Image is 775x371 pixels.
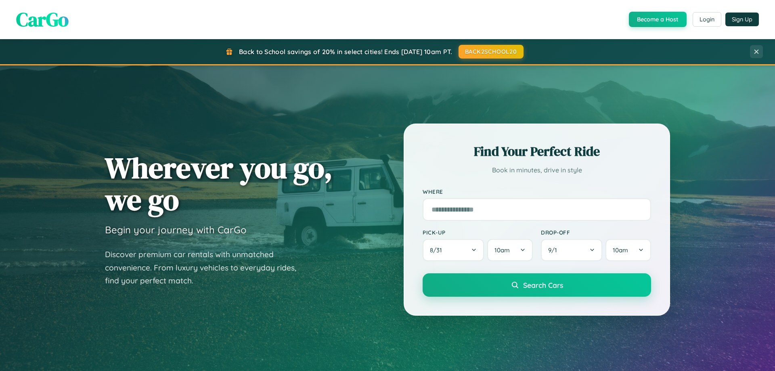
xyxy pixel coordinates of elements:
label: Drop-off [541,229,651,236]
button: 9/1 [541,239,602,261]
button: 10am [487,239,533,261]
button: 8/31 [423,239,484,261]
span: Back to School savings of 20% in select cities! Ends [DATE] 10am PT. [239,48,452,56]
span: CarGo [16,6,69,33]
span: 9 / 1 [548,246,561,254]
h3: Begin your journey with CarGo [105,224,247,236]
button: Sign Up [725,13,759,26]
span: Search Cars [523,281,563,289]
span: 10am [494,246,510,254]
label: Pick-up [423,229,533,236]
h1: Wherever you go, we go [105,152,333,216]
button: BACK2SCHOOL20 [459,45,524,59]
p: Discover premium car rentals with unmatched convenience. From luxury vehicles to everyday rides, ... [105,248,307,287]
h2: Find Your Perfect Ride [423,143,651,160]
button: Search Cars [423,273,651,297]
p: Book in minutes, drive in style [423,164,651,176]
span: 8 / 31 [430,246,446,254]
button: Become a Host [629,12,687,27]
button: 10am [605,239,651,261]
button: Login [693,12,721,27]
label: Where [423,188,651,195]
span: 10am [613,246,628,254]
